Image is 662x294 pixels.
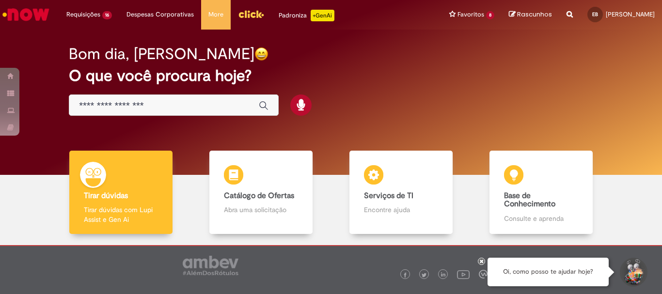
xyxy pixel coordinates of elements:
span: [PERSON_NAME] [606,10,655,18]
a: Base de Conhecimento Consulte e aprenda [471,151,611,234]
span: Requisições [66,10,100,19]
img: happy-face.png [254,47,268,61]
p: Consulte e aprenda [504,214,578,223]
img: logo_footer_twitter.png [422,273,426,278]
a: Catálogo de Ofertas Abra uma solicitação [191,151,331,234]
img: logo_footer_ambev_rotulo_gray.png [183,256,238,275]
button: Iniciar Conversa de Suporte [618,258,647,287]
b: Serviços de TI [364,191,413,201]
h2: Bom dia, [PERSON_NAME] [69,46,254,62]
a: Rascunhos [509,10,552,19]
img: logo_footer_youtube.png [457,268,470,280]
a: Tirar dúvidas Tirar dúvidas com Lupi Assist e Gen Ai [51,151,191,234]
img: logo_footer_workplace.png [479,270,488,279]
a: Serviços de TI Encontre ajuda [331,151,471,234]
p: Tirar dúvidas com Lupi Assist e Gen Ai [84,205,158,224]
span: Rascunhos [517,10,552,19]
img: click_logo_yellow_360x200.png [238,7,264,21]
b: Tirar dúvidas [84,191,128,201]
span: Despesas Corporativas [126,10,194,19]
p: Encontre ajuda [364,205,438,215]
img: ServiceNow [1,5,51,24]
span: More [208,10,223,19]
img: logo_footer_linkedin.png [441,272,446,278]
span: 16 [102,11,112,19]
p: +GenAi [311,10,334,21]
h2: O que você procura hoje? [69,67,593,84]
b: Base de Conhecimento [504,191,555,209]
span: Favoritos [457,10,484,19]
span: EB [592,11,598,17]
b: Catálogo de Ofertas [224,191,294,201]
span: 8 [486,11,494,19]
img: logo_footer_facebook.png [403,273,408,278]
div: Oi, como posso te ajudar hoje? [488,258,609,286]
p: Abra uma solicitação [224,205,298,215]
div: Padroniza [279,10,334,21]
